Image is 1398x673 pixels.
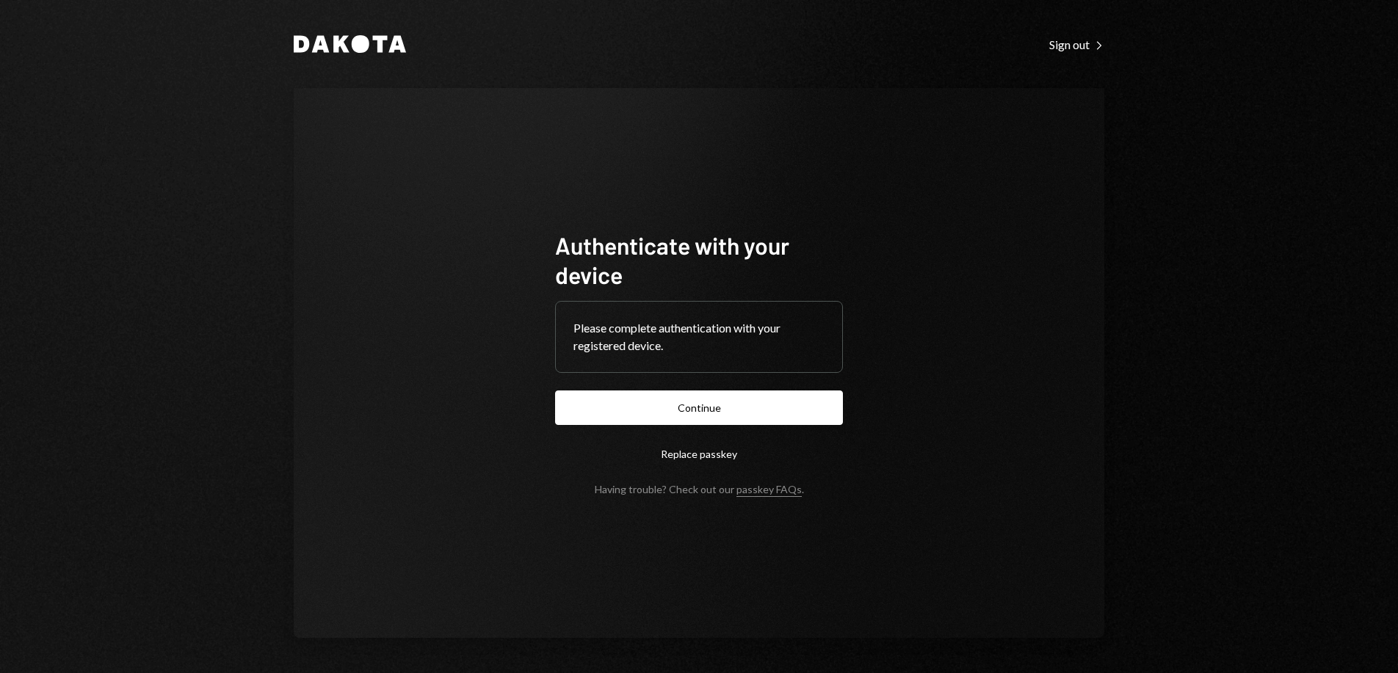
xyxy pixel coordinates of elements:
[736,483,802,497] a: passkey FAQs
[555,437,843,471] button: Replace passkey
[1049,37,1104,52] div: Sign out
[595,483,804,495] div: Having trouble? Check out our .
[1049,36,1104,52] a: Sign out
[573,319,825,354] div: Please complete authentication with your registered device.
[555,230,843,289] h1: Authenticate with your device
[555,390,843,425] button: Continue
